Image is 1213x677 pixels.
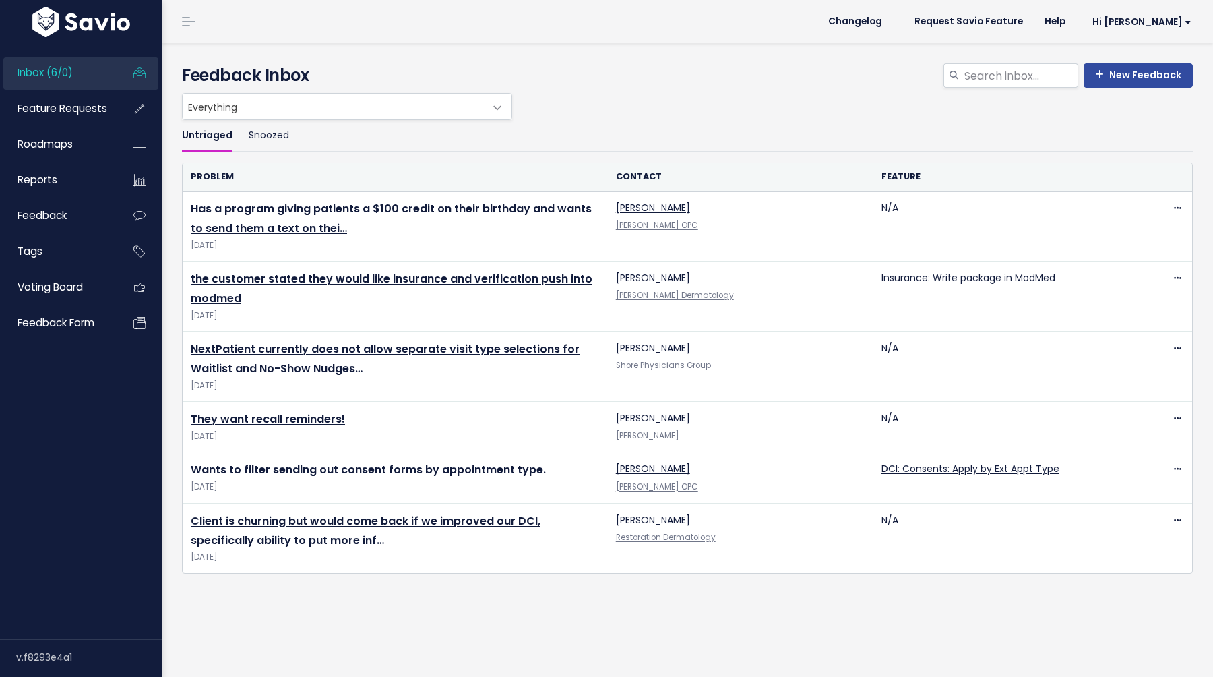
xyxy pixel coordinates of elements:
[191,411,345,427] a: They want recall reminders!
[873,503,1139,573] td: N/A
[1034,11,1076,32] a: Help
[1084,63,1193,88] a: New Feedback
[191,462,546,477] a: Wants to filter sending out consent forms by appointment type.
[873,163,1139,191] th: Feature
[191,480,600,494] span: [DATE]
[3,129,112,160] a: Roadmaps
[18,173,57,187] span: Reports
[191,379,600,393] span: [DATE]
[183,163,608,191] th: Problem
[182,120,232,152] a: Untriaged
[881,271,1055,285] a: Insurance: Write package in ModMed
[616,411,690,425] a: [PERSON_NAME]
[616,430,679,441] a: [PERSON_NAME]
[191,550,600,564] span: [DATE]
[18,65,73,80] span: Inbox (6/0)
[1092,17,1191,27] span: Hi [PERSON_NAME]
[616,462,690,475] a: [PERSON_NAME]
[3,165,112,196] a: Reports
[616,271,690,285] a: [PERSON_NAME]
[3,200,112,231] a: Feedback
[616,513,690,527] a: [PERSON_NAME]
[3,236,112,267] a: Tags
[191,430,600,444] span: [DATE]
[616,481,698,492] a: [PERSON_NAME] OPC
[249,120,289,152] a: Snoozed
[3,93,112,124] a: Feature Requests
[904,11,1034,32] a: Request Savio Feature
[18,101,107,115] span: Feature Requests
[182,63,1193,88] h4: Feedback Inbox
[963,63,1078,88] input: Search inbox...
[191,271,592,306] a: the customer stated they would like insurance and verification push into modmed
[881,462,1059,475] a: DCI: Consents: Apply by Ext Appt Type
[182,120,1193,152] ul: Filter feature requests
[616,360,711,371] a: Shore Physicians Group
[29,7,133,37] img: logo-white.9d6f32f41409.svg
[183,94,485,119] span: Everything
[191,513,540,548] a: Client is churning but would come back if we improved our DCI, specifically ability to put more inf…
[3,307,112,338] a: Feedback form
[18,244,42,258] span: Tags
[873,192,1139,262] td: N/A
[616,341,690,355] a: [PERSON_NAME]
[3,272,112,303] a: Voting Board
[182,93,512,120] span: Everything
[191,201,592,236] a: Has a program giving patients a $100 credit on their birthday and wants to send them a text on thei…
[18,316,94,330] span: Feedback form
[1076,11,1202,32] a: Hi [PERSON_NAME]
[616,220,698,231] a: [PERSON_NAME] OPC
[3,57,112,88] a: Inbox (6/0)
[16,640,162,675] div: v.f8293e4a1
[616,201,690,214] a: [PERSON_NAME]
[873,402,1139,452] td: N/A
[616,290,734,301] a: [PERSON_NAME] Dermatology
[191,309,600,323] span: [DATE]
[616,532,716,543] a: Restoration Dermatology
[191,341,580,376] a: NextPatient currently does not allow separate visit type selections for Waitlist and No-Show Nudges…
[608,163,873,191] th: Contact
[191,239,600,253] span: [DATE]
[873,332,1139,402] td: N/A
[828,17,882,26] span: Changelog
[18,137,73,151] span: Roadmaps
[18,208,67,223] span: Feedback
[18,280,83,294] span: Voting Board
